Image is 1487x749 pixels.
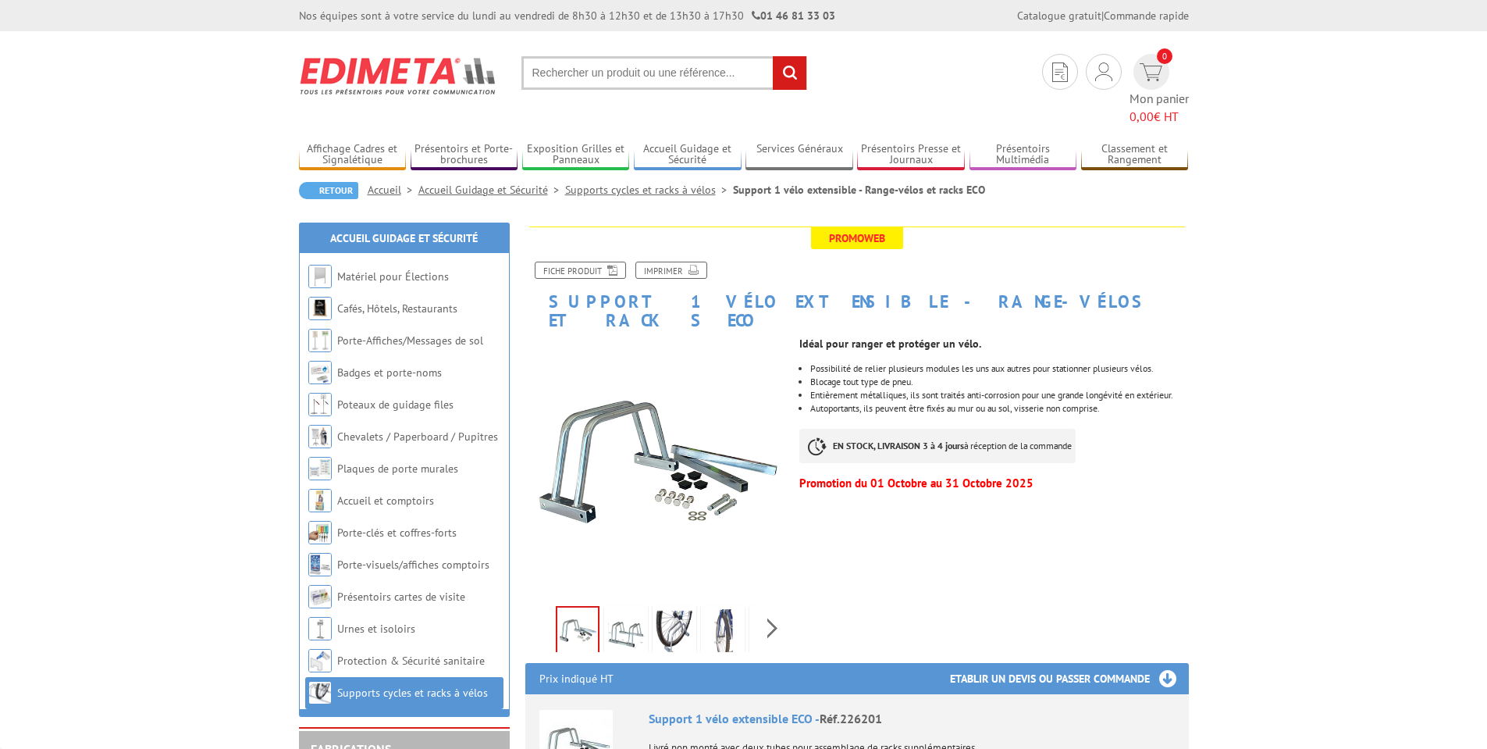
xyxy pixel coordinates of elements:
[565,183,733,197] a: Supports cycles et racks à vélos
[308,649,332,672] img: Protection & Sécurité sanitaire
[337,622,415,636] a: Urnes et isoloirs
[308,361,332,384] img: Badges et porte-noms
[799,337,981,351] strong: Idéal pour ranger et protéger un vélo.
[799,429,1076,463] p: à réception de la commande
[337,558,489,572] a: Porte-visuels/affiches comptoirs
[308,425,332,448] img: Chevalets / Paperboard / Pupitres
[1129,54,1189,126] a: devis rapide 0 Mon panier 0,00€ HT
[337,301,457,316] a: Cafés, Hôtels, Restaurants
[704,609,742,658] img: 226201_support_velo_fixation_murale.jpg
[308,617,332,640] img: Urnes et isoloirs
[810,377,1188,387] li: Blocage tout type de pneu.
[308,489,332,512] img: Accueil et comptoirs
[337,269,449,284] a: Matériel pour Élections
[820,711,882,726] span: Réf.226201
[857,142,965,168] a: Présentoirs Presse et Journaux
[773,56,806,90] input: rechercher
[308,457,332,480] img: Plaques de porte murales
[337,526,457,540] a: Porte-clés et coffres-forts
[308,297,332,320] img: Cafés, Hôtels, Restaurants
[607,609,645,658] img: 226201_support_1_velo_extensible_1.jpg
[411,142,518,168] a: Présentoirs et Porte-brochures
[1095,62,1112,81] img: devis rapide
[969,142,1077,168] a: Présentoirs Multimédia
[337,366,442,380] a: Badges et porte-noms
[752,609,790,658] img: 226201_schema.jpg
[308,265,332,288] img: Matériel pour Élections
[1157,48,1172,64] span: 0
[522,142,630,168] a: Exposition Grilles et Panneaux
[337,430,498,444] a: Chevalets / Paperboard / Pupitres
[733,182,985,198] li: Support 1 vélo extensible - Range-vélos et racks ECO
[337,590,465,604] a: Présentoirs cartes de visite
[811,227,903,249] span: Promoweb
[799,479,1188,488] p: Promotion du 01 Octobre au 31 Octobre 2025
[308,329,332,352] img: Porte-Affiches/Messages de sol
[1017,9,1101,23] a: Catalogue gratuit
[810,391,1188,400] li: Entièrement métalliques, ils sont traités anti-corrosion pour une grande longévité en extérieur.
[308,681,332,704] img: Supports cycles et racks à vélos
[337,686,488,700] a: Supports cycles et racks à vélos
[308,585,332,608] img: Présentoirs cartes de visite
[1129,90,1189,126] span: Mon panier
[418,183,565,197] a: Accueil Guidage et Sécurité
[525,337,788,601] img: 226201_support_velo_assemblable.jpg
[765,615,780,641] span: Next
[337,398,454,412] a: Poteaux de guidage files
[634,142,742,168] a: Accueil Guidage et Sécurité
[337,494,434,508] a: Accueil et comptoirs
[1104,9,1189,23] a: Commande rapide
[752,9,835,23] strong: 01 46 81 33 03
[557,608,598,656] img: 226201_support_velo_assemblable.jpg
[299,142,407,168] a: Affichage Cadres et Signalétique
[810,404,1188,413] li: Autoportants, ils peuvent être fixés au mur ou au sol, visserie non comprise.
[1129,109,1154,124] span: 0,00
[535,262,626,279] a: Fiche produit
[368,183,418,197] a: Accueil
[337,333,483,348] a: Porte-Affiches/Messages de sol
[649,710,1175,728] div: Support 1 vélo extensible ECO -
[745,142,853,168] a: Services Généraux
[833,440,964,451] strong: EN STOCK, LIVRAISON 3 à 4 jours
[1081,142,1189,168] a: Classement et Rangement
[635,262,707,279] a: Imprimer
[299,47,498,105] img: Edimeta
[1129,108,1189,126] span: € HT
[308,393,332,416] img: Poteaux de guidage files
[299,8,835,23] div: Nos équipes sont à votre service du lundi au vendredi de 8h30 à 12h30 et de 13h30 à 17h30
[337,462,458,476] a: Plaques de porte murales
[539,663,614,694] p: Prix indiqué HT
[656,609,693,658] img: 226201_support_1_velo_extensible.jpg
[308,521,332,544] img: Porte-clés et coffres-forts
[1140,63,1162,81] img: devis rapide
[337,654,485,668] a: Protection & Sécurité sanitaire
[950,663,1189,694] h3: Etablir un devis ou passer commande
[299,182,358,199] a: Retour
[1052,62,1068,82] img: devis rapide
[810,364,1188,373] li: Possibilité de relier plusieurs modules les uns aux autres pour stationner plusieurs vélos.
[308,553,332,576] img: Porte-visuels/affiches comptoirs
[1017,8,1189,23] div: |
[330,231,478,245] a: Accueil Guidage et Sécurité
[521,56,807,90] input: Rechercher un produit ou une référence...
